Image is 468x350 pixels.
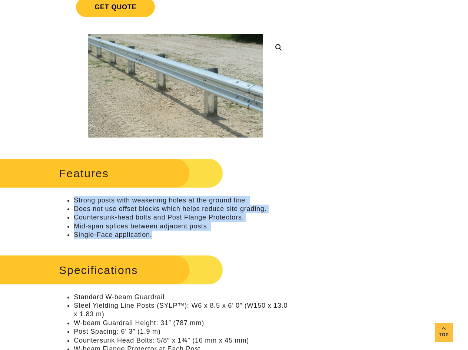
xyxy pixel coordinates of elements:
li: Does not use offset blocks which helps reduce site grading. [74,205,292,213]
a: Top [435,323,453,342]
li: Single-Face application. [74,231,292,239]
span: Top [435,331,453,339]
li: Countersunk Head Bolts: 5/8″ x 1¾″ (16 mm x 45 mm) [74,336,292,345]
li: Mid-span splices between adjacent posts. [74,222,292,231]
li: Post Spacing: 6’ 3″ (1.9 m) [74,327,292,336]
li: Countersunk-head bolts and Post Flange Protectors. [74,213,292,222]
li: Standard W-beam Guardrail [74,293,292,301]
li: Strong posts with weakening holes at the ground line. [74,196,292,205]
li: W-beam Guardrail Height: 31″ (787 mm) [74,319,292,327]
li: Steel Yielding Line Posts (SYLP™): W6 x 8.5 x 6’ 0″ (W150 x 13.0 x 1.83 m) [74,301,292,319]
